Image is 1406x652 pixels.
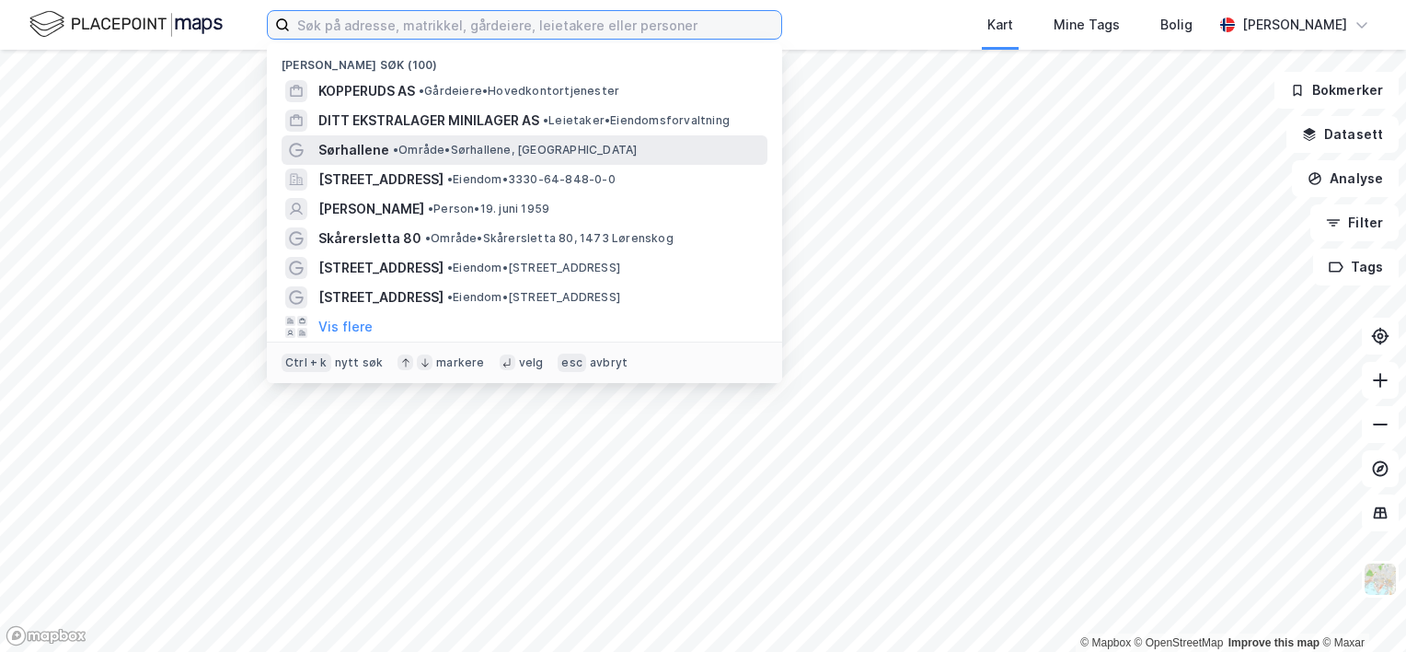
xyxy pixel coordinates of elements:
span: Leietaker • Eiendomsforvaltning [543,113,730,128]
span: [STREET_ADDRESS] [318,169,444,191]
span: Person • 19. juni 1959 [428,202,549,216]
div: Kart [987,14,1013,36]
span: Skårersletta 80 [318,227,421,250]
span: Område • Skårersletta 80, 1473 Lørenskog [425,231,674,246]
span: KOPPERUDS AS [318,80,415,102]
div: Mine Tags [1054,14,1120,36]
span: [PERSON_NAME] [318,198,424,220]
img: Z [1363,562,1398,597]
span: • [428,202,433,215]
span: Eiendom • [STREET_ADDRESS] [447,261,620,275]
div: markere [436,355,484,370]
button: Datasett [1286,116,1399,153]
span: Eiendom • 3330-64-848-0-0 [447,172,616,187]
span: • [447,290,453,304]
span: • [419,84,424,98]
div: Ctrl + k [282,354,331,372]
span: Gårdeiere • Hovedkontortjenester [419,84,619,99]
span: [STREET_ADDRESS] [318,286,444,309]
img: logo.f888ab2527a4732fd821a326f86c7f29.svg [29,8,223,41]
span: Sørhallene [318,139,389,161]
span: • [425,231,431,245]
a: Mapbox [1080,636,1131,649]
button: Tags [1313,249,1399,285]
iframe: Chat Widget [1314,564,1406,652]
span: • [393,143,398,157]
div: Kontrollprogram for chat [1314,564,1406,652]
div: esc [558,354,586,372]
div: [PERSON_NAME] søk (100) [267,43,782,76]
span: [STREET_ADDRESS] [318,257,444,279]
span: Område • Sørhallene, [GEOGRAPHIC_DATA] [393,143,637,157]
span: • [447,261,453,274]
button: Analyse [1292,160,1399,197]
button: Vis flere [318,316,373,338]
a: OpenStreetMap [1135,636,1224,649]
button: Bokmerker [1274,72,1399,109]
div: velg [519,355,544,370]
button: Filter [1310,204,1399,241]
span: • [543,113,548,127]
a: Mapbox homepage [6,625,86,646]
div: Bolig [1160,14,1193,36]
span: • [447,172,453,186]
div: [PERSON_NAME] [1242,14,1347,36]
input: Søk på adresse, matrikkel, gårdeiere, leietakere eller personer [290,11,781,39]
span: Eiendom • [STREET_ADDRESS] [447,290,620,305]
a: Improve this map [1228,636,1320,649]
span: DITT EKSTRALAGER MINILAGER AS [318,110,539,132]
div: avbryt [590,355,628,370]
div: nytt søk [335,355,384,370]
